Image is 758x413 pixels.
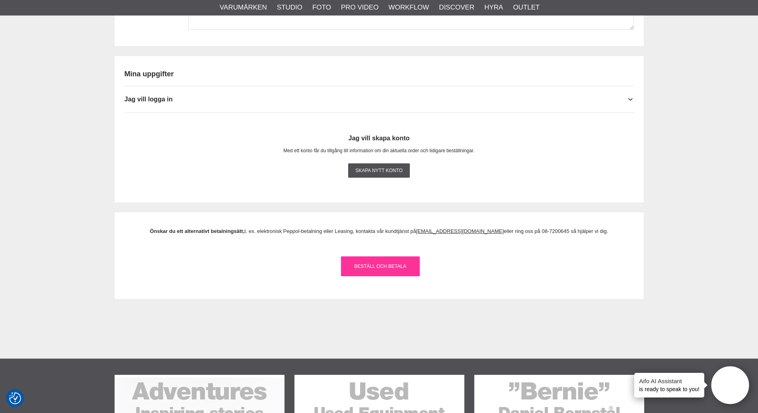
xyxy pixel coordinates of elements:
a: Foto [312,2,331,13]
span: Med ett konto får du tillgång till information om din aktuella order och tidigare beställningar. [283,148,474,153]
a: Hyra [484,2,503,13]
img: Revisit consent button [9,392,21,404]
a: [EMAIL_ADDRESS][DOMAIN_NAME] [416,228,504,234]
a: Beställ och Betala [341,256,420,276]
a: Studio [277,2,302,13]
h2: Mina uppgifter [125,69,634,79]
a: Discover [439,2,474,13]
h4: Aifo AI Assistant [639,377,700,385]
strong: Önskar du ett alternativt betalningsätt, [150,228,245,234]
button: Samtyckesinställningar [9,391,21,405]
a: Pro Video [341,2,378,13]
div: is ready to speak to you! [634,373,704,397]
a: Workflow [388,2,429,13]
a: Outlet [513,2,540,13]
a: Skapa nytt konto [348,163,410,178]
p: t. ex. elektronisk Peppol-betalning eller Leasing, kontakta vår kundtjänst på eller ring oss på 0... [134,227,624,236]
a: Varumärken [220,2,267,13]
span: Jag vill skapa konto [125,131,634,145]
span: Jag vill logga in [125,95,173,103]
